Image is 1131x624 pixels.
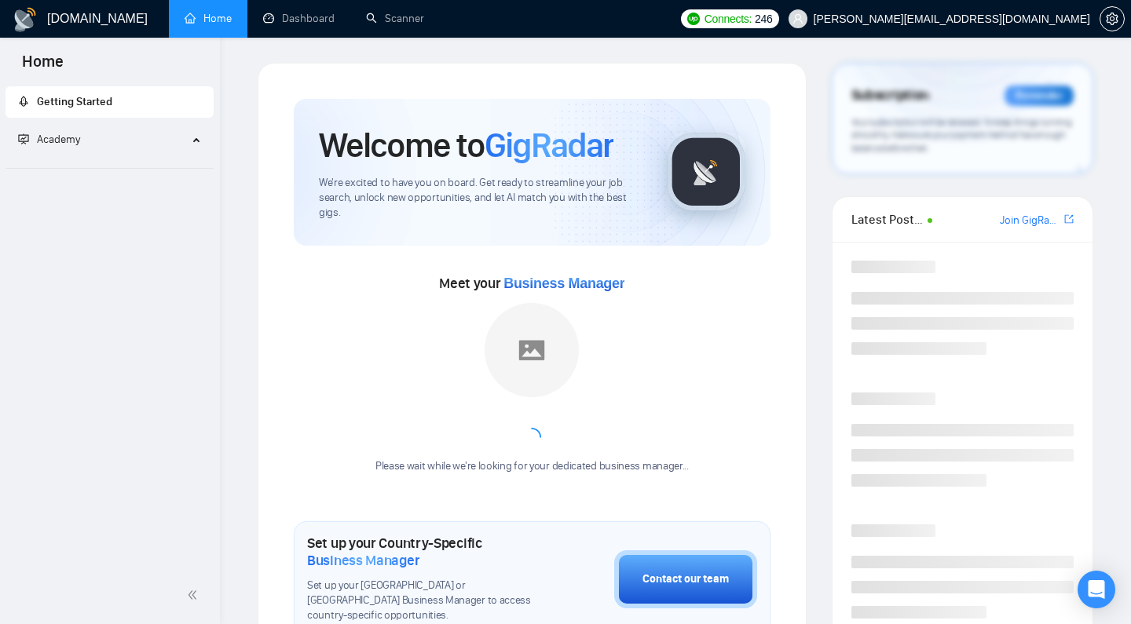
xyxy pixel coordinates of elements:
span: user [792,13,803,24]
div: Please wait while we're looking for your dedicated business manager... [366,459,698,474]
img: placeholder.png [485,303,579,397]
span: We're excited to have you on board. Get ready to streamline your job search, unlock new opportuni... [319,176,642,221]
span: export [1064,213,1074,225]
h1: Welcome to [319,124,613,166]
span: Your subscription will be renewed. To keep things running smoothly, make sure your payment method... [851,116,1072,154]
div: Contact our team [642,571,729,588]
span: Home [9,50,76,83]
a: dashboardDashboard [263,12,335,25]
a: export [1064,212,1074,227]
div: Open Intercom Messenger [1078,571,1115,608]
h1: Set up your Country-Specific [307,535,536,569]
img: gigradar-logo.png [667,133,745,211]
button: Contact our team [614,550,757,608]
span: 246 [755,10,772,27]
span: Latest Posts from the GigRadar Community [851,210,923,229]
span: Set up your [GEOGRAPHIC_DATA] or [GEOGRAPHIC_DATA] Business Manager to access country-specific op... [307,578,536,623]
span: Connects: [705,10,752,27]
span: Academy [18,133,80,146]
a: setting [1100,13,1125,25]
span: rocket [18,96,29,107]
span: Subscription [851,82,929,109]
a: searchScanner [366,12,424,25]
span: loading [521,426,543,448]
button: setting [1100,6,1125,31]
img: logo [13,7,38,32]
span: Business Manager [503,276,624,291]
span: Getting Started [37,95,112,108]
li: Getting Started [5,86,214,118]
span: setting [1100,13,1124,25]
span: fund-projection-screen [18,133,29,144]
a: Join GigRadar Slack Community [1000,212,1061,229]
img: upwork-logo.png [687,13,700,25]
span: Academy [37,133,80,146]
span: Business Manager [307,552,419,569]
div: Reminder [1005,86,1074,106]
span: GigRadar [485,124,613,166]
span: Meet your [439,275,624,292]
li: Academy Homepage [5,162,214,172]
span: double-left [187,587,203,603]
a: homeHome [185,12,232,25]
